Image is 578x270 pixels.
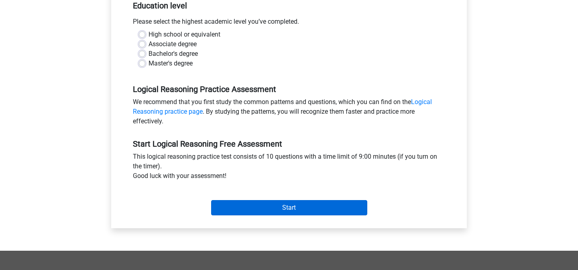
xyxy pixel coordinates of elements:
[149,49,198,59] label: Bachelor's degree
[127,17,451,30] div: Please select the highest academic level you’ve completed.
[211,200,367,215] input: Start
[149,30,220,39] label: High school or equivalent
[127,97,451,129] div: We recommend that you first study the common patterns and questions, which you can find on the . ...
[133,84,445,94] h5: Logical Reasoning Practice Assessment
[149,59,193,68] label: Master's degree
[149,39,197,49] label: Associate degree
[127,152,451,184] div: This logical reasoning practice test consists of 10 questions with a time limit of 9:00 minutes (...
[133,139,445,149] h5: Start Logical Reasoning Free Assessment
